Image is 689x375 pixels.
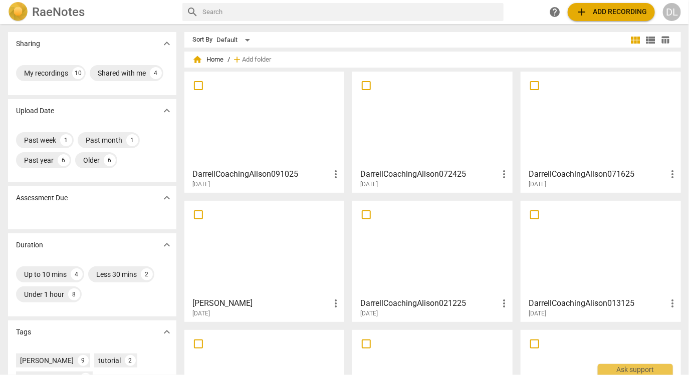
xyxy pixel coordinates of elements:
span: more_vert [498,168,510,180]
span: / [227,56,230,64]
span: Add recording [576,6,647,18]
div: 9 [78,355,89,366]
div: 6 [104,154,116,166]
span: more_vert [330,168,342,180]
a: [PERSON_NAME][DATE] [188,204,341,317]
a: DarrellCoachingAlison072425[DATE] [356,75,509,188]
button: List view [643,33,658,48]
div: 2 [141,268,153,280]
button: Show more [159,324,174,339]
span: Home [192,55,223,65]
span: table_chart [661,35,670,45]
p: Duration [16,240,43,250]
button: Show more [159,103,174,118]
h3: DarrellCoachingAlison021225 [360,297,498,309]
div: Sort By [192,36,212,44]
span: [DATE] [529,309,546,318]
span: view_list [644,34,656,46]
span: more_vert [666,297,678,309]
span: help [549,6,561,18]
span: [DATE] [360,309,378,318]
div: Ask support [598,364,673,375]
p: Sharing [16,39,40,49]
span: [DATE] [192,309,210,318]
span: view_module [629,34,641,46]
h2: RaeNotes [32,5,85,19]
a: DarrellCoachingAlison013125[DATE] [524,204,677,317]
span: home [192,55,202,65]
span: expand_more [161,38,173,50]
div: 1 [126,134,138,146]
button: Show more [159,190,174,205]
div: 4 [71,268,83,280]
h3: DarrellCoachingAlison072425 [360,168,498,180]
button: Upload [568,3,655,21]
button: Show more [159,36,174,51]
span: add [232,55,242,65]
div: Up to 10 mins [24,269,67,279]
div: 4 [150,67,162,79]
a: LogoRaeNotes [8,2,174,22]
div: Shared with me [98,68,146,78]
div: Older [83,155,100,165]
p: Tags [16,327,31,337]
span: [DATE] [192,180,210,189]
div: Under 1 hour [24,289,64,299]
div: 10 [72,67,84,79]
div: Past year [24,155,54,165]
div: My recordings [24,68,68,78]
span: more_vert [498,297,510,309]
button: Show more [159,237,174,252]
h3: DarrellCoachingAlison091025 [192,168,330,180]
button: DL [663,3,681,21]
button: Table view [658,33,673,48]
h3: DarrellCoachingAlison013125 [529,297,666,309]
span: expand_more [161,239,173,251]
a: DarrellCoachingAlison071625[DATE] [524,75,677,188]
div: Default [216,32,254,48]
div: 8 [68,288,80,300]
div: 1 [60,134,72,146]
span: [DATE] [360,180,378,189]
a: DarrellCoachingAlison021225[DATE] [356,204,509,317]
span: more_vert [666,168,678,180]
button: Tile view [628,33,643,48]
a: DarrellCoachingAlison091025[DATE] [188,75,341,188]
span: expand_more [161,105,173,117]
div: [PERSON_NAME] [20,355,74,365]
img: Logo [8,2,28,22]
span: expand_more [161,326,173,338]
h3: Angela&Diana [192,297,330,309]
div: Past week [24,135,56,145]
div: 2 [125,355,136,366]
span: add [576,6,588,18]
span: search [186,6,198,18]
p: Assessment Due [16,193,68,203]
span: more_vert [330,297,342,309]
div: 6 [58,154,70,166]
a: Help [546,3,564,21]
h3: DarrellCoachingAlison071625 [529,168,666,180]
p: Upload Date [16,106,54,116]
div: Less 30 mins [96,269,137,279]
span: [DATE] [529,180,546,189]
span: Add folder [242,56,271,64]
input: Search [202,4,500,20]
div: tutorial [98,355,121,365]
span: expand_more [161,192,173,204]
div: Past month [86,135,122,145]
